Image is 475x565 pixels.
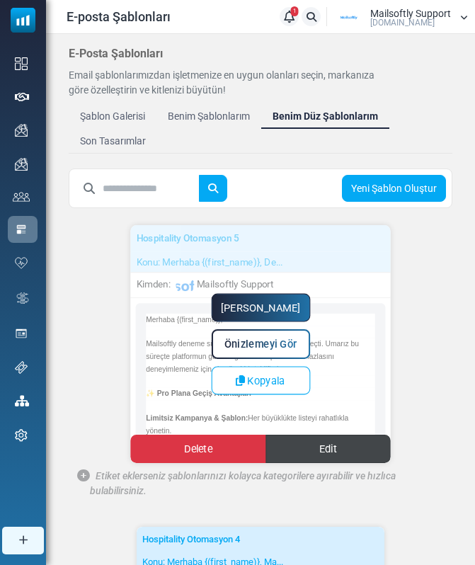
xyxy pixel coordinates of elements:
span: Delete [184,443,212,455]
img: workflow.svg [15,290,30,307]
img: mailsoftly_icon_blue_white.svg [11,8,35,33]
span: Mailsoftly Support [370,8,451,18]
span: E-posta Şablonları [67,7,171,26]
span: Önizlemeyi Gör [224,338,297,350]
img: domain-health-icon.svg [15,257,28,268]
a: Önizlemeyi Gör [211,329,310,359]
span: 1 [291,6,299,16]
a: Kopyala [211,367,310,395]
div: Son Tasarımlar [80,134,146,149]
img: landing_pages.svg [15,327,28,340]
a: User Logo Mailsoftly Support [DOMAIN_NAME] [331,7,468,28]
a: Delete [130,435,266,463]
img: email-templates-icon-active.svg [15,223,28,236]
span: Hospitality Otomasyon 4 [142,534,240,544]
span: Edit [319,443,337,455]
img: User Logo [331,7,367,28]
span: Kopyala [247,375,285,387]
img: contacts-icon.svg [13,192,30,202]
a: 1 [280,7,299,26]
div: Şablon Galerisi [80,109,145,124]
a: Yeni Şablon Oluştur [342,175,446,202]
img: dashboard-icon.svg [15,57,28,70]
span: [DOMAIN_NAME] [370,18,435,27]
p: E-Posta Şablonları [69,45,376,62]
span: Email şablonlarımızdan işletmenize en uygun olanları seçin, markanıza göre özelleştirin ve kitlen... [69,69,374,96]
img: support-icon.svg [15,361,28,374]
div: Benim Düz Şablonlarım [273,109,378,124]
div: Benim Şablonlarım [168,109,250,124]
span: Etiket eklerseniz şablonlarınızı kolayca kategorilere ayırabilir ve hızlıca bulabilirsiniz. [90,470,396,496]
a: Edit [265,435,391,463]
img: campaigns-icon.png [15,158,28,171]
a: [PERSON_NAME] [211,294,310,322]
img: settings-icon.svg [15,429,28,442]
img: campaigns-icon.png [15,124,28,137]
